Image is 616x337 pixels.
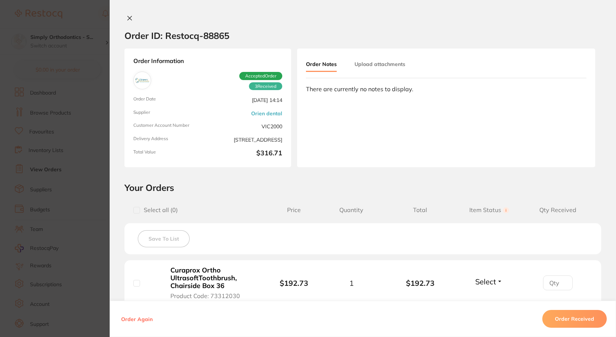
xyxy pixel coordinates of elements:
span: Product Code: 73312030 [170,293,240,299]
b: $192.73 [280,278,308,288]
button: Upload attachments [354,57,405,71]
b: $192.73 [386,279,454,287]
button: Select [473,277,505,286]
span: Supplier [133,110,205,117]
span: [STREET_ADDRESS] [211,136,282,143]
span: Customer Account Number [133,123,205,130]
span: 1 [349,279,354,287]
b: $316.71 [211,149,282,158]
input: Qty [543,275,573,290]
span: Quantity [317,207,386,214]
button: Order Again [119,315,155,322]
div: There are currently no notes to display. [306,86,586,92]
span: Select [475,277,496,286]
span: Total Value [133,149,205,158]
button: Curaprox Ortho UltrasoftToothbrush, Chairside Box 36 Product Code: 73312030 [168,266,260,300]
img: Orien dental [135,73,149,87]
span: Order Date [133,96,205,104]
span: Item Status [454,207,523,214]
span: Total [386,207,454,214]
span: Received [249,82,282,90]
span: Qty Received [523,207,592,214]
img: Curaprox Ortho UltrasoftToothbrush, Chairside Box 36 [146,274,163,291]
span: Accepted Order [239,72,282,80]
a: Orien dental [251,110,282,116]
span: VIC2000 [211,123,282,130]
span: Price [271,207,317,214]
span: Select all ( 0 ) [140,207,178,214]
button: Order Received [542,310,607,328]
strong: Order Information [133,57,282,66]
h2: Your Orders [124,182,601,193]
span: Delivery Address [133,136,205,143]
span: [DATE] 14:14 [211,96,282,104]
button: Save To List [138,230,190,247]
b: Curaprox Ortho UltrasoftToothbrush, Chairside Box 36 [170,267,258,290]
h2: Order ID: Restocq- 88865 [124,30,229,41]
button: Order Notes [306,57,337,72]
